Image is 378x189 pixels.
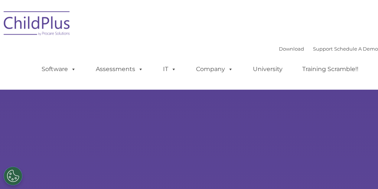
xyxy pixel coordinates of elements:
[88,62,151,77] a: Assessments
[4,167,22,185] button: Cookies Settings
[245,62,290,77] a: University
[295,62,366,77] a: Training Scramble!!
[189,62,241,77] a: Company
[279,46,304,52] a: Download
[279,46,378,52] font: |
[34,62,84,77] a: Software
[334,46,378,52] a: Schedule A Demo
[313,46,333,52] a: Support
[156,62,184,77] a: IT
